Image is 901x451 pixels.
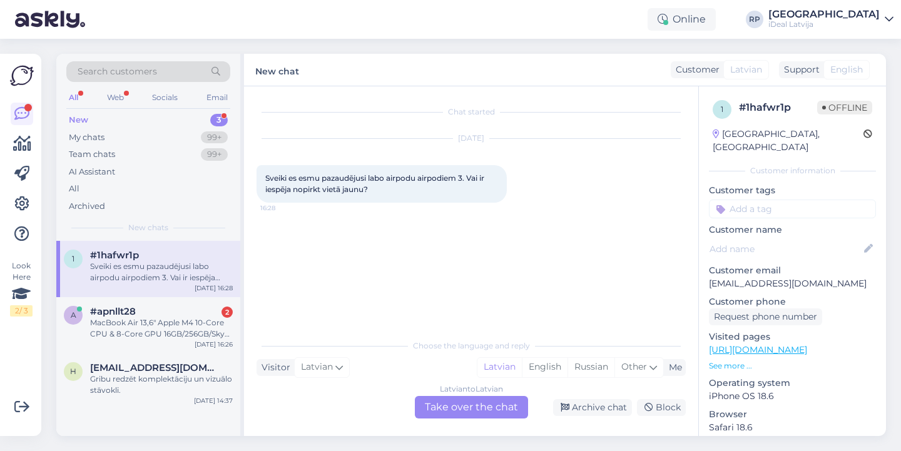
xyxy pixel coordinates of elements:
div: AI Assistant [69,166,115,178]
div: All [66,89,81,106]
div: MacBook Air 13,6" Apple M4 10-Core CPU & 8-Core GPU 16GB/256GB/Sky Blue RUS says 1 129. is this p... [90,317,233,340]
span: 1 [72,254,74,263]
p: Customer tags [709,184,876,197]
p: Safari 18.6 [709,421,876,434]
span: Offline [817,101,872,114]
a: [GEOGRAPHIC_DATA]iDeal Latvija [768,9,893,29]
p: Customer name [709,223,876,236]
div: Support [779,63,820,76]
input: Add name [710,242,862,256]
p: Visited pages [709,330,876,343]
input: Add a tag [709,200,876,218]
span: Other [621,361,647,372]
div: Customer information [709,165,876,176]
div: Russian [568,358,614,377]
div: Sveiki es esmu pazaudējusi labo airpodu airpodiem 3. Vai ir iespēja nopirkt vietā jaunu? [90,261,233,283]
p: iPhone OS 18.6 [709,390,876,403]
div: Visitor [257,361,290,374]
span: 16:28 [260,203,307,213]
div: 99+ [201,148,228,161]
div: [DATE] 16:28 [195,283,233,293]
div: 2 / 3 [10,305,33,317]
span: a [71,310,76,320]
span: h [70,367,76,376]
div: [GEOGRAPHIC_DATA] [768,9,880,19]
div: [DATE] 14:37 [194,396,233,405]
div: [GEOGRAPHIC_DATA], [GEOGRAPHIC_DATA] [713,128,863,154]
div: Web [104,89,126,106]
p: Customer email [709,264,876,277]
div: [DATE] 16:26 [195,340,233,349]
div: Look Here [10,260,33,317]
span: 1 [721,104,723,114]
div: 99+ [201,131,228,144]
div: Archive chat [553,399,632,416]
div: 3 [210,114,228,126]
div: Archived [69,200,105,213]
div: Chat started [257,106,686,118]
div: All [69,183,79,195]
div: Gribu redzēt komplektāciju un vizuālo stāvokli. [90,373,233,396]
div: Choose the language and reply [257,340,686,352]
div: Latvian [477,358,522,377]
div: iDeal Latvija [768,19,880,29]
div: Socials [150,89,180,106]
p: See more ... [709,360,876,372]
div: Email [204,89,230,106]
div: Team chats [69,148,115,161]
div: My chats [69,131,104,144]
div: Take over the chat [415,396,528,418]
span: Sveiki es esmu pazaudējusi labo airpodu airpodiem 3. Vai ir iespēja nopirkt vietā jaunu? [265,173,486,194]
div: English [522,358,568,377]
div: Request phone number [709,308,822,325]
div: RP [746,11,763,28]
p: [EMAIL_ADDRESS][DOMAIN_NAME] [709,277,876,290]
div: # 1hafwr1p [739,100,817,115]
a: [URL][DOMAIN_NAME] [709,344,807,355]
span: Search customers [78,65,157,78]
div: Block [637,399,686,416]
span: Latvian [301,360,333,374]
label: New chat [255,61,299,78]
span: #apnllt28 [90,306,136,317]
div: Latvian to Latvian [440,383,503,395]
p: Operating system [709,377,876,390]
span: haraldsfil@gmail.com [90,362,220,373]
div: [DATE] [257,133,686,144]
img: Askly Logo [10,64,34,88]
div: New [69,114,88,126]
div: 2 [221,307,233,318]
p: Customer phone [709,295,876,308]
p: Browser [709,408,876,421]
span: Latvian [730,63,762,76]
div: Customer [671,63,720,76]
span: English [830,63,863,76]
div: Online [648,8,716,31]
span: New chats [128,222,168,233]
span: #1hafwr1p [90,250,139,261]
div: Me [664,361,682,374]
